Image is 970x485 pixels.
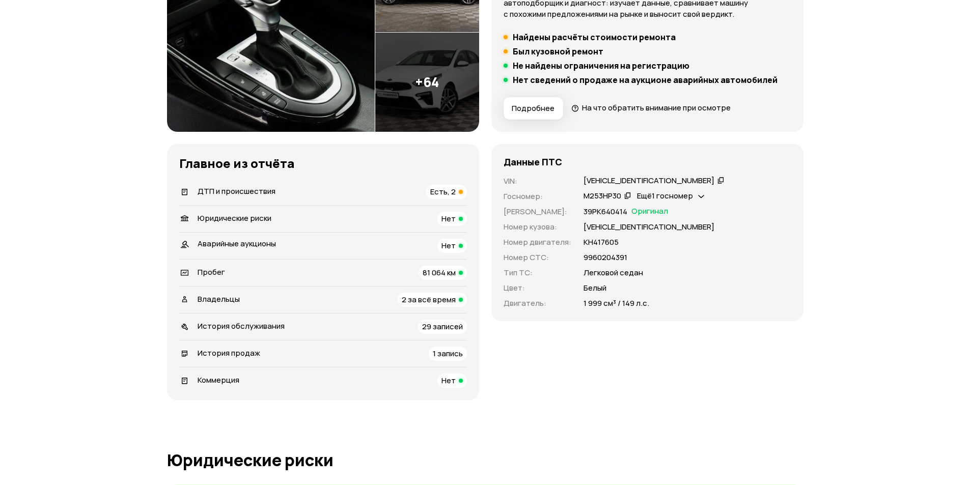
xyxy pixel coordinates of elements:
[504,156,562,167] h4: Данные ПТС
[167,451,803,469] h1: Юридические риски
[513,61,689,71] h5: Не найдены ограничения на регистрацию
[584,282,606,294] p: Белый
[504,252,571,263] p: Номер СТС :
[513,46,603,56] h5: Был кузовной ремонт
[430,186,456,197] span: Есть, 2
[584,191,621,202] div: М253НР30
[584,221,714,233] p: [VEHICLE_IDENTIFICATION_NUMBER]
[441,240,456,251] span: Нет
[504,298,571,309] p: Двигатель :
[504,282,571,294] p: Цвет :
[433,348,463,359] span: 1 запись
[198,321,285,331] span: История обслуживания
[198,348,260,358] span: История продаж
[504,237,571,248] p: Номер двигателя :
[198,267,225,277] span: Пробег
[584,252,627,263] p: 9960204391
[504,267,571,278] p: Тип ТС :
[504,221,571,233] p: Номер кузова :
[198,186,275,196] span: ДТП и происшествия
[513,32,676,42] h5: Найдены расчёты стоимости ремонта
[422,321,463,332] span: 29 записей
[504,97,563,120] button: Подробнее
[584,237,619,248] p: КН417605
[584,176,714,186] div: [VEHICLE_IDENTIFICATION_NUMBER]
[423,267,456,278] span: 81 064 км
[631,206,668,217] span: Оригинал
[637,190,693,201] span: Ещё 1 госномер
[179,156,467,170] h3: Главное из отчёта
[584,298,649,309] p: 1 999 см³ / 149 л.с.
[198,294,240,304] span: Владельцы
[198,213,271,223] span: Юридические риски
[504,206,571,217] p: [PERSON_NAME] :
[402,294,456,305] span: 2 за всё время
[584,206,627,217] p: 39РК640414
[512,103,555,113] span: Подробнее
[198,375,239,385] span: Коммерция
[582,102,731,113] span: На что обратить внимание при осмотре
[198,238,276,249] span: Аварийные аукционы
[504,176,571,187] p: VIN :
[584,267,643,278] p: Легковой седан
[441,213,456,224] span: Нет
[513,75,778,85] h5: Нет сведений о продаже на аукционе аварийных автомобилей
[441,375,456,386] span: Нет
[504,191,571,202] p: Госномер :
[571,102,731,113] a: На что обратить внимание при осмотре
